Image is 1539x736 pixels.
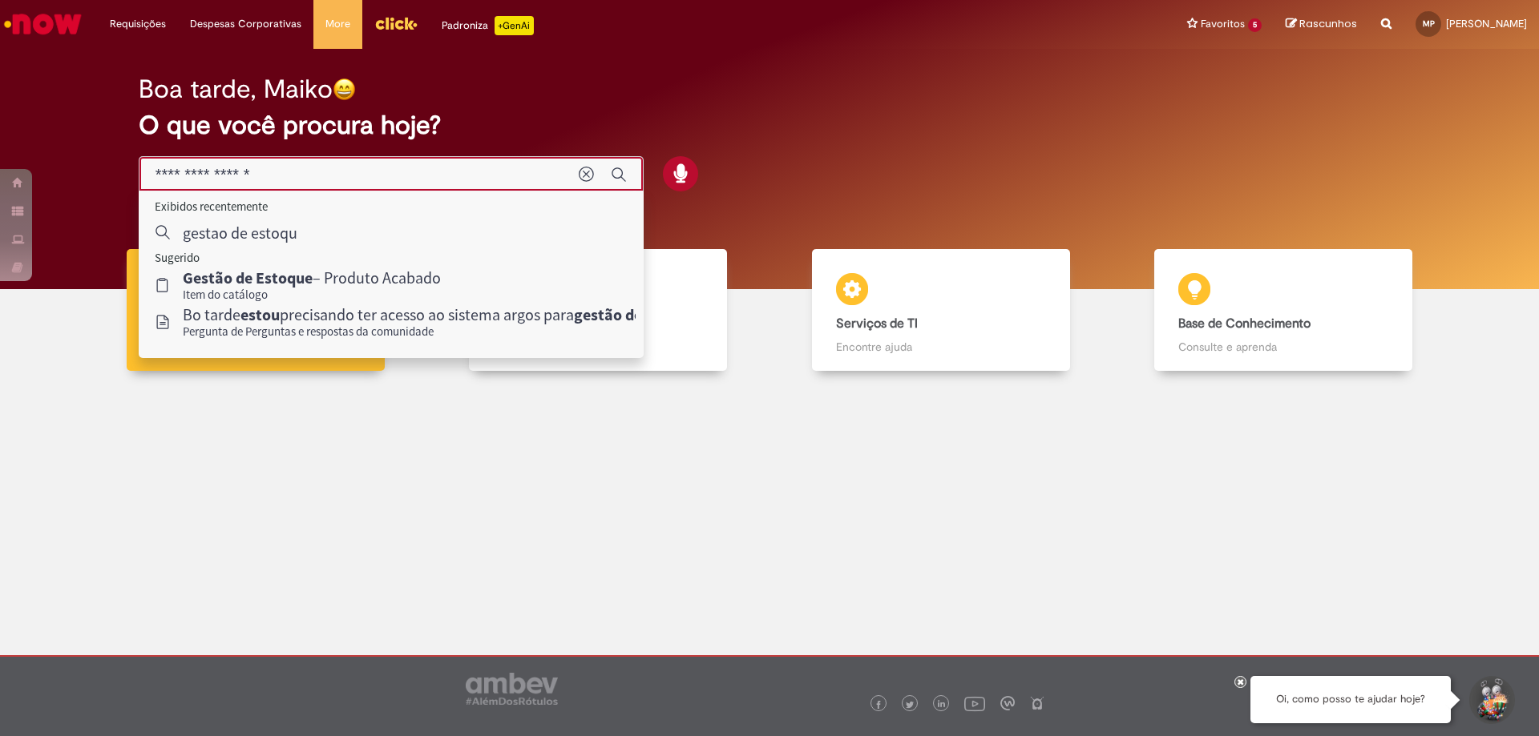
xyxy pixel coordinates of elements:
[1299,16,1357,31] span: Rascunhos
[495,16,534,35] p: +GenAi
[1248,18,1262,32] span: 5
[2,8,84,40] img: ServiceNow
[1178,339,1388,355] p: Consulte e aprenda
[1446,17,1527,30] span: [PERSON_NAME]
[1178,316,1311,332] b: Base de Conhecimento
[1000,696,1015,710] img: logo_footer_workplace.png
[875,701,883,709] img: logo_footer_facebook.png
[1201,16,1245,32] span: Favoritos
[442,16,534,35] div: Padroniza
[374,11,418,35] img: click_logo_yellow_360x200.png
[466,673,558,705] img: logo_footer_ambev_rotulo_gray.png
[906,701,914,709] img: logo_footer_twitter.png
[1250,676,1451,723] div: Oi, como posso te ajudar hoje?
[1286,17,1357,32] a: Rascunhos
[938,700,946,710] img: logo_footer_linkedin.png
[1423,18,1435,29] span: MP
[1030,696,1044,710] img: logo_footer_naosei.png
[769,249,1113,372] a: Serviços de TI Encontre ajuda
[1467,676,1515,724] button: Iniciar Conversa de Suporte
[964,693,985,714] img: logo_footer_youtube.png
[84,249,427,372] a: Tirar dúvidas Tirar dúvidas com Lupi Assist e Gen Ai
[1113,249,1456,372] a: Base de Conhecimento Consulte e aprenda
[110,16,166,32] span: Requisições
[190,16,301,32] span: Despesas Corporativas
[325,16,350,32] span: More
[333,78,356,101] img: happy-face.png
[139,111,1401,139] h2: O que você procura hoje?
[836,316,918,332] b: Serviços de TI
[836,339,1046,355] p: Encontre ajuda
[139,75,333,103] h2: Boa tarde, Maiko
